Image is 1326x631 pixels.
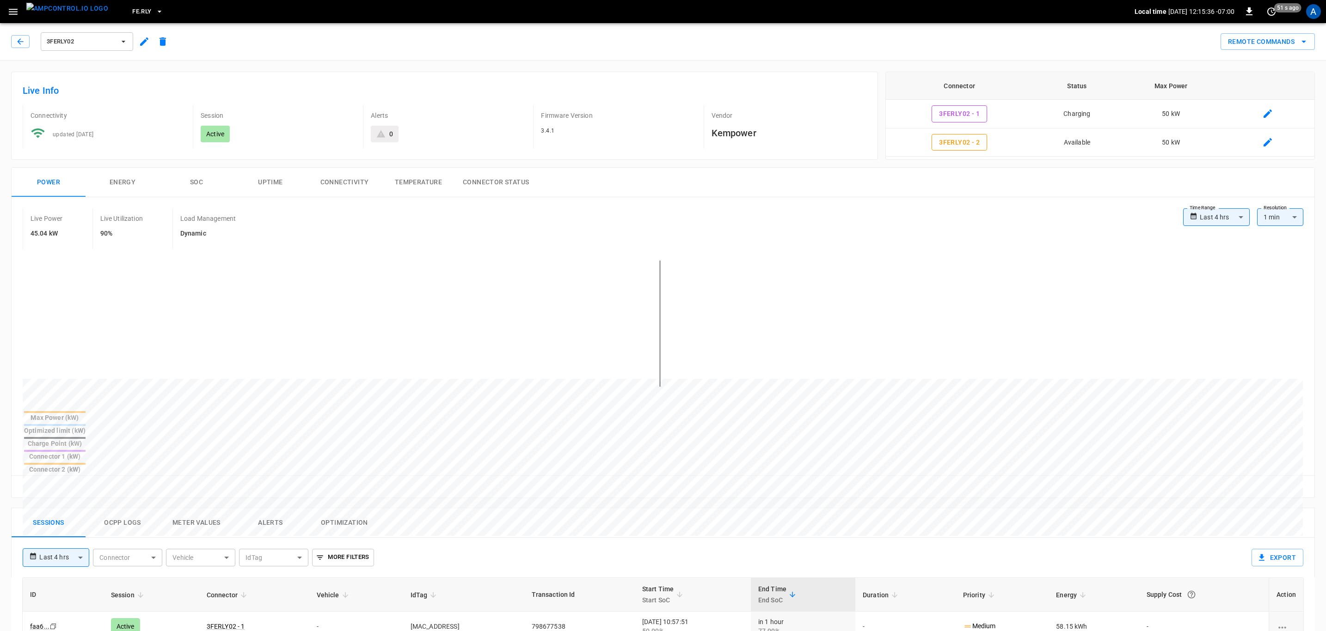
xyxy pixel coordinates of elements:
[1033,128,1121,157] td: Available
[1135,7,1166,16] p: Local time
[389,129,393,139] div: 0
[1200,208,1250,226] div: Last 4 hrs
[1190,204,1215,212] label: Time Range
[642,583,674,606] div: Start Time
[39,549,89,566] div: Last 4 hrs
[455,168,536,197] button: Connector Status
[160,508,233,538] button: Meter Values
[524,578,635,612] th: Transaction Id
[1252,549,1303,566] button: Export
[963,589,997,601] span: Priority
[381,168,455,197] button: Temperature
[541,127,554,134] span: 3.4.1
[886,72,1033,100] th: Connector
[307,168,381,197] button: Connectivity
[758,595,786,606] p: End SoC
[12,168,86,197] button: Power
[207,589,250,601] span: Connector
[411,589,440,601] span: IdTag
[53,131,94,138] span: updated [DATE]
[1033,72,1121,100] th: Status
[863,589,901,601] span: Duration
[233,168,307,197] button: Uptime
[1277,622,1296,631] div: charging session options
[31,229,63,239] h6: 45.04 kW
[132,6,151,17] span: FE.RLY
[642,583,686,606] span: Start TimeStart SoC
[100,214,143,223] p: Live Utilization
[47,36,115,47] span: 3FERLY02
[160,168,233,197] button: SOC
[1221,33,1315,50] div: remote commands options
[111,589,147,601] span: Session
[12,508,86,538] button: Sessions
[86,168,160,197] button: Energy
[180,229,236,239] h6: Dynamic
[312,549,374,566] button: More Filters
[1121,100,1221,128] td: 50 kW
[932,134,987,151] button: 3FERLY02 - 2
[31,111,185,120] p: Connectivity
[129,3,167,21] button: FE.RLY
[758,583,798,606] span: End TimeEnd SoC
[317,589,351,601] span: Vehicle
[1147,586,1262,603] div: Supply Cost
[41,32,133,51] button: 3FERLY02
[86,508,160,538] button: Ocpp logs
[180,214,236,223] p: Load Management
[233,508,307,538] button: Alerts
[541,111,696,120] p: Firmware Version
[1033,100,1121,128] td: Charging
[307,508,381,538] button: Optimization
[1121,72,1221,100] th: Max Power
[712,126,866,140] h6: Kempower
[1257,208,1303,226] div: 1 min
[712,111,866,120] p: Vendor
[758,583,786,606] div: End Time
[932,105,987,122] button: 3FERLY02 - 1
[1183,586,1200,603] button: The cost of your charging session based on your supply rates
[23,578,104,612] th: ID
[1056,589,1089,601] span: Energy
[1274,3,1301,12] span: 51 s ago
[1221,33,1315,50] button: Remote Commands
[206,129,224,139] p: Active
[201,111,356,120] p: Session
[642,595,674,606] p: Start SoC
[23,83,866,98] h6: Live Info
[886,72,1314,157] table: connector table
[1264,204,1287,212] label: Resolution
[31,214,63,223] p: Live Power
[1264,4,1279,19] button: set refresh interval
[1168,7,1234,16] p: [DATE] 12:15:36 -07:00
[1121,128,1221,157] td: 50 kW
[1269,578,1303,612] th: Action
[371,111,526,120] p: Alerts
[26,3,108,14] img: ampcontrol.io logo
[1306,4,1321,19] div: profile-icon
[100,229,143,239] h6: 90%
